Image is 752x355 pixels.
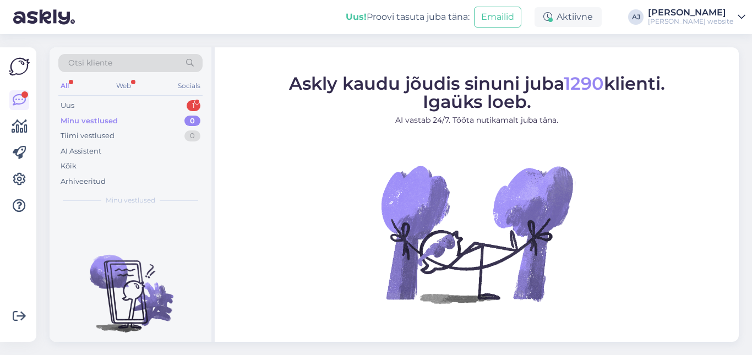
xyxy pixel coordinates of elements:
div: [PERSON_NAME] website [648,17,733,26]
img: Askly Logo [9,56,30,77]
div: All [58,79,71,93]
div: 0 [184,116,200,127]
button: Emailid [474,7,521,28]
div: Socials [176,79,203,93]
img: No Chat active [378,135,576,333]
p: AI vastab 24/7. Tööta nutikamalt juba täna. [289,114,665,126]
div: Arhiveeritud [61,176,106,187]
div: 1 [187,100,200,111]
div: AI Assistent [61,146,101,157]
span: Otsi kliente [68,57,112,69]
div: Minu vestlused [61,116,118,127]
img: No chats [50,235,211,334]
div: 0 [184,130,200,141]
span: Minu vestlused [106,195,155,205]
span: Askly kaudu jõudis sinuni juba klienti. Igaüks loeb. [289,73,665,112]
div: Proovi tasuta juba täna: [346,10,470,24]
b: Uus! [346,12,367,22]
div: Aktiivne [535,7,602,27]
div: AJ [628,9,644,25]
div: Web [114,79,133,93]
div: Uus [61,100,74,111]
div: Tiimi vestlused [61,130,115,141]
div: [PERSON_NAME] [648,8,733,17]
span: 1290 [564,73,604,94]
a: [PERSON_NAME][PERSON_NAME] website [648,8,745,26]
div: Kõik [61,161,77,172]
